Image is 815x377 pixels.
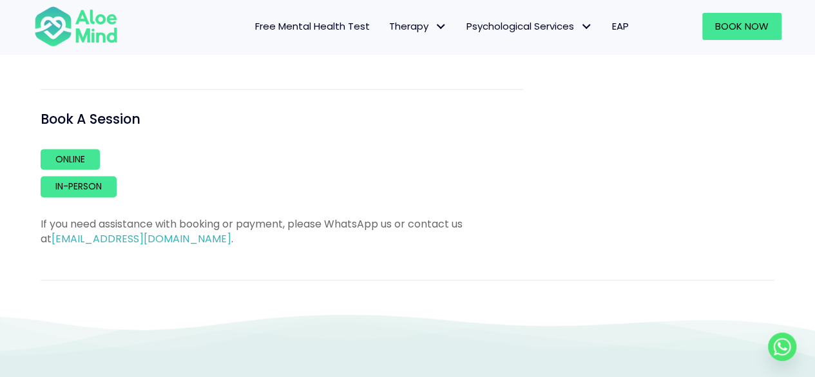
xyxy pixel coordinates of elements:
nav: Menu [135,13,638,40]
a: EAP [602,13,638,40]
img: Aloe mind Logo [34,5,118,48]
span: Psychological Services [466,19,593,33]
a: Whatsapp [768,333,796,361]
span: Therapy [389,19,447,33]
a: TherapyTherapy: submenu [379,13,457,40]
a: Book Now [702,13,781,40]
span: Free Mental Health Test [255,19,370,33]
span: Therapy: submenu [432,17,450,36]
a: Free Mental Health Test [245,13,379,40]
span: Book Now [715,19,769,33]
span: Book A Session [41,110,140,128]
span: Psychological Services: submenu [577,17,596,36]
span: EAP [612,19,629,33]
p: If you need assistance with booking or payment, please WhatsApp us or contact us at . [41,217,523,246]
a: [EMAIL_ADDRESS][DOMAIN_NAME] [52,231,231,246]
a: Psychological ServicesPsychological Services: submenu [457,13,602,40]
a: Online [41,149,100,169]
a: In-person [41,176,117,197]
